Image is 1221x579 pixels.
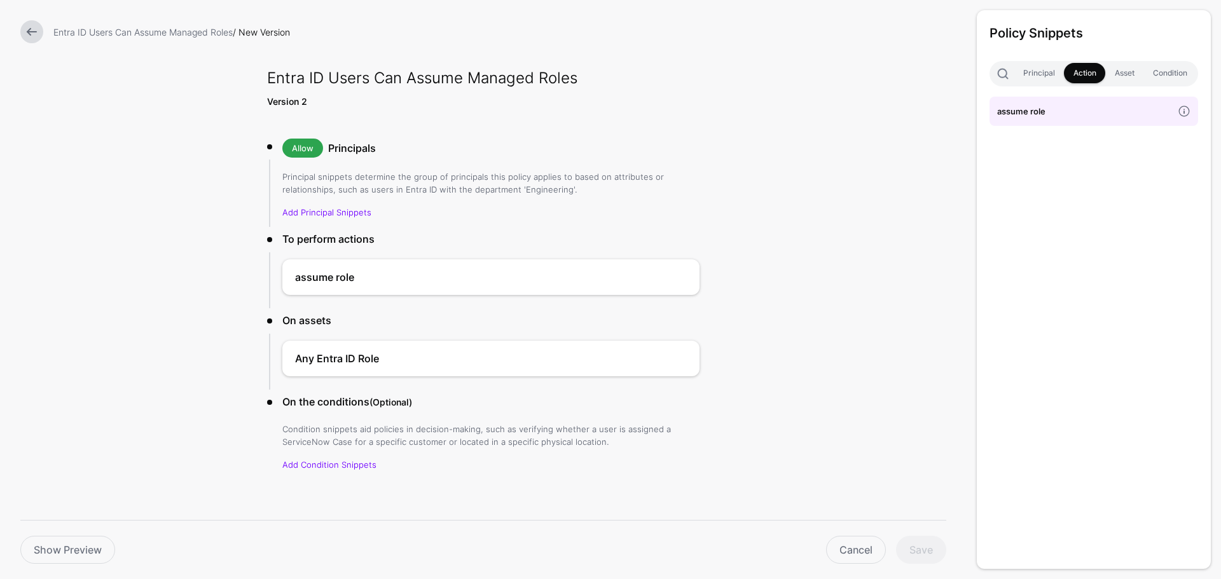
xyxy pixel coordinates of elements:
[282,394,700,410] h3: On the conditions
[282,231,700,247] h3: To perform actions
[328,140,700,156] h3: Principals
[282,170,700,196] p: Principal snippets determine the group of principals this policy applies to based on attributes o...
[1143,63,1196,83] a: Condition
[282,423,700,448] p: Condition snippets aid policies in decision-making, such as verifying whether a user is assigned ...
[295,269,649,285] h4: assume role
[1014,63,1064,83] a: Principal
[295,351,649,366] h4: Any Entra ID Role
[1064,63,1105,83] a: Action
[826,536,886,564] a: Cancel
[282,313,700,328] h3: On assets
[53,27,233,37] a: Entra ID Users Can Assume Managed Roles
[369,397,412,407] small: (Optional)
[20,536,115,564] a: Show Preview
[267,96,307,107] strong: Version 2
[1105,63,1143,83] a: Asset
[990,23,1198,43] h3: Policy Snippets
[48,25,951,39] div: / New Version
[282,460,376,470] a: Add Condition Snippets
[282,139,323,158] span: Allow
[282,207,371,217] a: Add Principal Snippets
[267,67,700,90] h2: Entra ID Users Can Assume Managed Roles
[997,104,1173,118] h4: assume role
